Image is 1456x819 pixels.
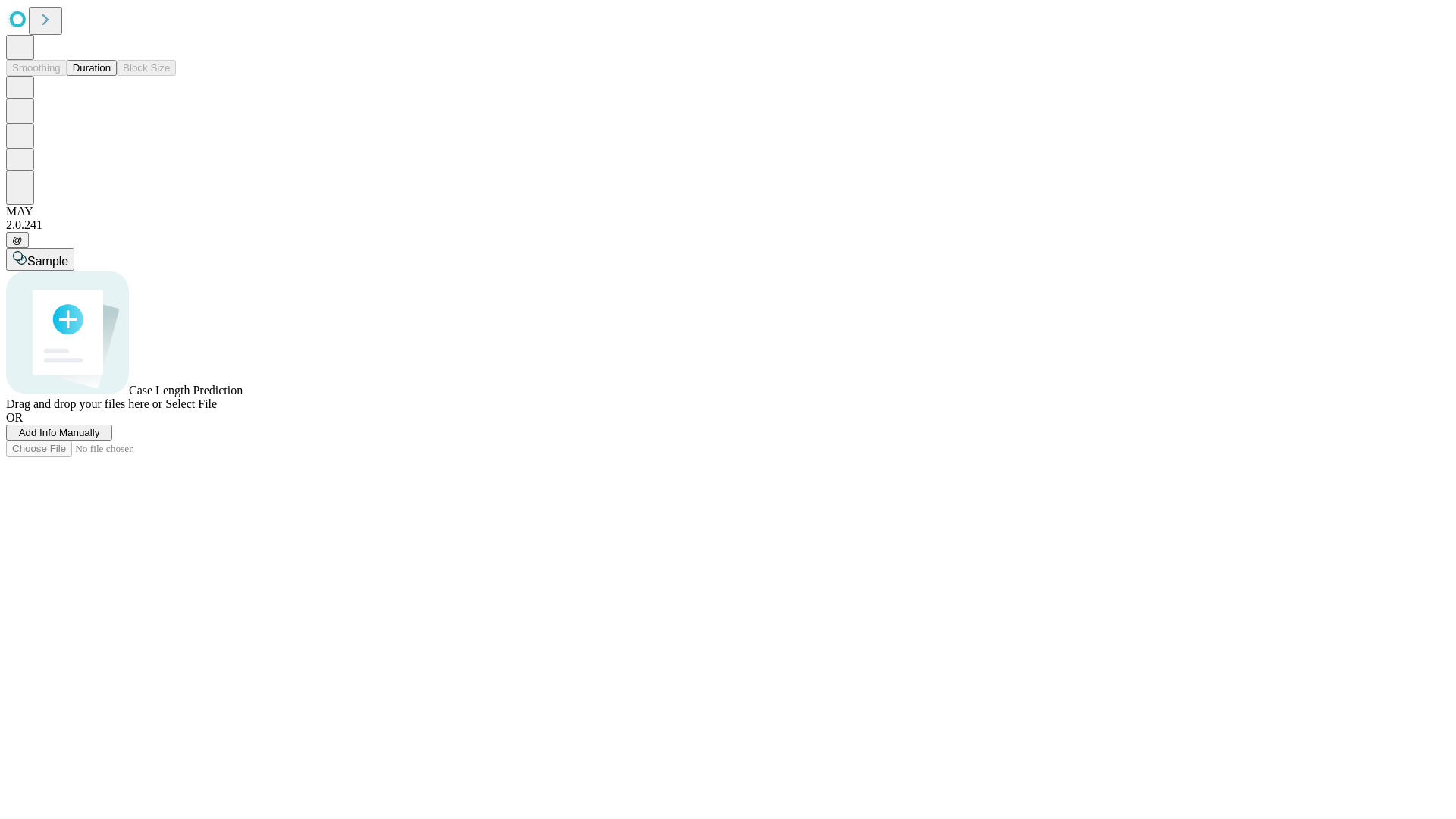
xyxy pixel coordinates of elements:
[19,427,100,438] span: Add Info Manually
[6,248,74,271] button: Sample
[6,425,112,441] button: Add Info Manually
[6,232,29,248] button: @
[129,384,243,397] span: Case Length Prediction
[117,60,176,76] button: Block Size
[165,397,217,410] span: Select File
[27,255,68,268] span: Sample
[6,205,1450,218] div: MAY
[67,60,117,76] button: Duration
[6,218,1450,232] div: 2.0.241
[6,411,23,424] span: OR
[6,397,162,410] span: Drag and drop your files here or
[12,234,23,246] span: @
[6,60,67,76] button: Smoothing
